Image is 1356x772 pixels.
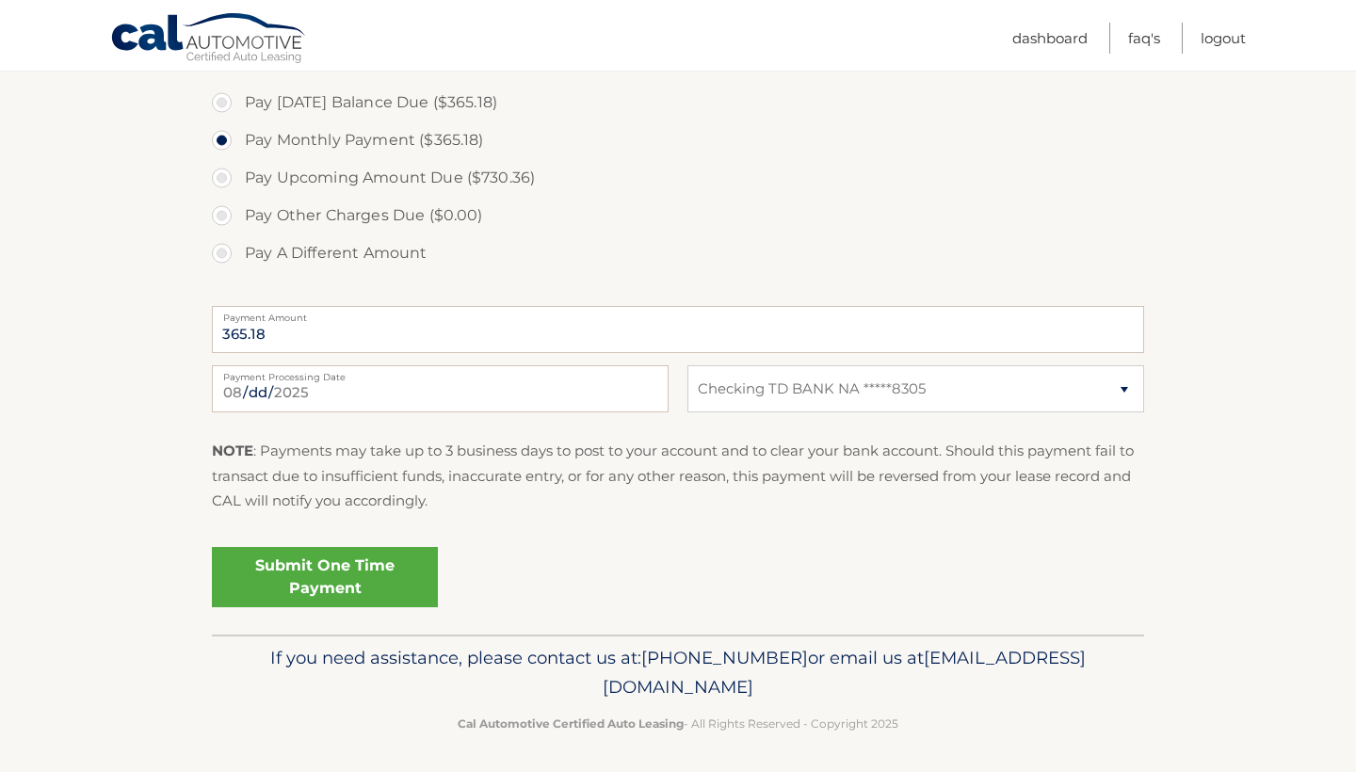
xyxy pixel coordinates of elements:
[212,547,438,607] a: Submit One Time Payment
[212,121,1144,159] label: Pay Monthly Payment ($365.18)
[212,84,1144,121] label: Pay [DATE] Balance Due ($365.18)
[212,439,1144,513] p: : Payments may take up to 3 business days to post to your account and to clear your bank account....
[212,442,253,459] strong: NOTE
[212,365,669,412] input: Payment Date
[212,306,1144,321] label: Payment Amount
[641,647,808,668] span: [PHONE_NUMBER]
[212,306,1144,353] input: Payment Amount
[212,365,669,380] label: Payment Processing Date
[1012,23,1088,54] a: Dashboard
[212,234,1144,272] label: Pay A Different Amount
[1201,23,1246,54] a: Logout
[224,714,1132,733] p: - All Rights Reserved - Copyright 2025
[110,12,308,67] a: Cal Automotive
[212,159,1144,197] label: Pay Upcoming Amount Due ($730.36)
[458,716,684,731] strong: Cal Automotive Certified Auto Leasing
[212,197,1144,234] label: Pay Other Charges Due ($0.00)
[224,643,1132,703] p: If you need assistance, please contact us at: or email us at
[1128,23,1160,54] a: FAQ's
